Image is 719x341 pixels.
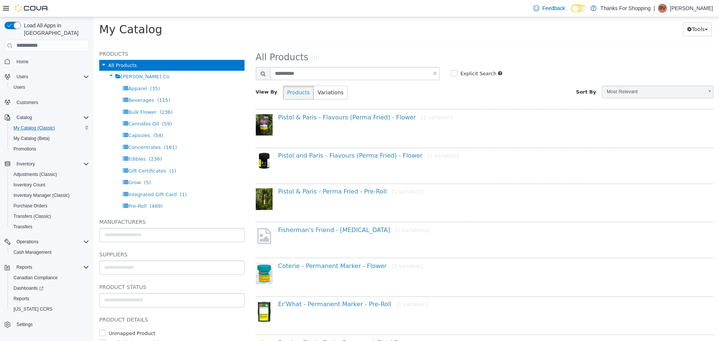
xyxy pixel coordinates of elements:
[1,112,92,123] button: Catalog
[34,92,63,98] span: Bulk Flower
[13,306,52,312] span: [US_STATE] CCRS
[64,80,77,86] span: (115)
[57,68,67,74] span: (35)
[10,201,51,210] a: Purchase Orders
[34,186,53,192] span: Pre-Roll
[16,161,35,167] span: Inventory
[600,4,650,13] p: Thanks For Shopping
[13,275,58,281] span: Canadian Compliance
[55,139,68,144] span: (236)
[189,68,220,82] button: Products
[10,124,58,133] a: My Catalog (Classic)
[162,284,179,305] img: 150
[13,57,89,66] span: Home
[16,264,32,270] span: Reports
[10,134,53,143] a: My Catalog (Beta)
[327,97,359,103] small: [1 variation]
[1,262,92,273] button: Reports
[13,98,41,107] a: Customers
[10,83,28,92] a: Users
[1,56,92,67] button: Home
[13,113,35,122] button: Catalog
[34,162,47,168] span: Grow
[13,203,48,209] span: Purchase Orders
[218,38,226,45] small: (8)
[162,97,179,118] img: 150
[7,133,92,144] button: My Catalog (Beta)
[6,200,151,209] h5: Manufacturers
[13,296,29,302] span: Reports
[50,162,57,168] span: (5)
[56,186,69,192] span: (489)
[13,136,50,141] span: My Catalog (Beta)
[10,134,89,143] span: My Catalog (Beta)
[13,249,51,255] span: Cash Management
[10,294,89,303] span: Reports
[10,212,89,221] span: Transfers (Classic)
[60,115,70,121] span: (54)
[670,4,713,13] p: [PERSON_NAME]
[15,4,49,12] img: Cova
[13,320,89,329] span: Settings
[13,125,55,131] span: My Catalog (Classic)
[13,171,57,177] span: Adjustments (Classic)
[10,144,39,153] a: Promotions
[185,283,334,290] a: Er'What - Permanent Marker - Pre-Roll[1 variation]
[301,210,336,216] small: [2 variations]
[10,191,89,200] span: Inventory Manager (Classic)
[34,68,53,74] span: Apparel
[10,170,60,179] a: Adjustments (Classic)
[10,248,54,257] a: Cash Management
[13,57,31,66] a: Home
[7,222,92,232] button: Transfers
[571,4,587,12] input: Dark Mode
[15,45,43,51] span: All Products
[10,222,35,231] a: Transfers
[482,72,503,77] span: Sort By
[16,59,28,65] span: Home
[13,224,32,230] span: Transfers
[1,319,92,330] button: Settings
[509,69,610,80] span: Most Relevant
[16,100,38,106] span: Customers
[10,305,89,314] span: Washington CCRS
[658,4,667,13] div: R Vidler
[7,201,92,211] button: Purchase Orders
[34,151,73,156] span: Gift Certificates
[7,169,92,180] button: Adjustments (Classic)
[162,322,179,339] img: 150
[13,159,38,168] button: Inventory
[13,192,70,198] span: Inventory Manager (Classic)
[1,237,92,247] button: Operations
[13,313,62,320] label: Unmapped Product
[220,68,254,82] button: Variations
[10,180,48,189] a: Inventory Count
[7,82,92,92] button: Users
[162,35,215,45] span: All Products
[6,265,151,274] h5: Product Status
[76,151,82,156] span: (1)
[7,180,92,190] button: Inventory Count
[10,305,55,314] a: [US_STATE] CCRS
[1,97,92,108] button: Customers
[508,68,620,81] a: Most Relevant
[87,174,93,180] span: (1)
[34,174,83,180] span: Integrated Gift Card
[10,124,89,133] span: My Catalog (Classic)
[16,74,28,80] span: Users
[185,245,330,252] a: Coterie - Permanent Marker - Flower[1 variation]
[7,211,92,222] button: Transfers (Classic)
[10,170,89,179] span: Adjustments (Classic)
[659,4,665,13] span: RV
[13,237,89,246] span: Operations
[13,263,89,272] span: Reports
[34,139,52,144] span: Edibles
[13,72,89,81] span: Users
[10,83,89,92] span: Users
[10,212,54,221] a: Transfers (Classic)
[10,191,73,200] a: Inventory Manager (Classic)
[34,115,57,121] span: Capsules
[34,104,65,109] span: Cannabis Oil
[13,320,36,329] a: Settings
[10,273,89,282] span: Canadian Compliance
